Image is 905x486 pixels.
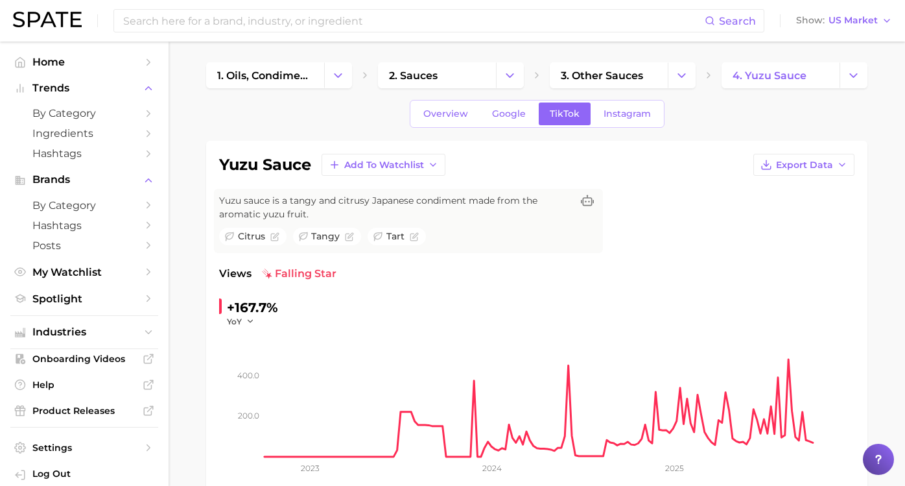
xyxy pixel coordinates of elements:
tspan: 2024 [482,463,502,473]
button: ShowUS Market [793,12,895,29]
a: Product Releases [10,401,158,420]
a: Spotlight [10,289,158,309]
span: US Market [829,17,878,24]
button: Add to Watchlist [322,154,445,176]
a: My Watchlist [10,262,158,282]
span: Export Data [776,160,833,171]
button: Brands [10,170,158,189]
a: TikTok [539,103,591,125]
button: Trends [10,79,158,98]
a: 2. sauces [378,62,496,88]
a: Overview [412,103,479,125]
span: Industries [32,326,136,338]
a: Settings [10,438,158,457]
a: Ingredients [10,123,158,143]
h1: yuzu sauce [219,157,311,173]
span: 2. sauces [389,69,438,82]
span: Overview [423,108,468,119]
a: Instagram [593,103,662,125]
button: Industries [10,322,158,342]
span: My Watchlist [32,266,136,278]
tspan: 2023 [301,463,320,473]
img: SPATE [13,12,82,27]
a: Hashtags [10,143,158,164]
span: tart [386,230,405,243]
span: Instagram [604,108,651,119]
span: citrus [238,230,265,243]
span: 3. other sauces [561,69,643,82]
span: Add to Watchlist [344,160,424,171]
span: falling star [262,266,336,282]
span: Search [719,15,756,27]
a: Help [10,375,158,395]
a: Home [10,52,158,72]
a: Log out. Currently logged in with e-mail pcherdchu@takasago.com. [10,464,158,486]
span: 1. oils, condiments & sauces [217,69,313,82]
span: by Category [32,199,136,212]
tspan: 200.0 [238,411,259,420]
span: tangy [311,230,340,243]
button: Change Category [668,62,696,88]
span: Google [492,108,526,119]
span: Posts [32,239,136,252]
a: by Category [10,195,158,215]
span: Yuzu sauce is a tangy and citrusy Japanese condiment made from the aromatic yuzu fruit. [219,194,572,221]
button: Export Data [753,154,854,176]
button: Flag as miscategorized or irrelevant [345,232,354,241]
img: falling star [262,269,272,279]
button: Change Category [496,62,524,88]
span: Help [32,379,136,391]
a: 4. yuzu sauce [722,62,840,88]
tspan: 2025 [666,463,685,473]
a: 1. oils, condiments & sauces [206,62,324,88]
a: Hashtags [10,215,158,236]
a: Onboarding Videos [10,349,158,369]
a: by Category [10,103,158,123]
span: TikTok [550,108,580,119]
button: Change Category [840,62,867,88]
a: Posts [10,236,158,256]
span: Home [32,56,136,68]
div: +167.7% [227,297,278,318]
a: Google [481,103,537,125]
span: Hashtags [32,147,136,160]
span: Trends [32,82,136,94]
input: Search here for a brand, industry, or ingredient [122,10,705,32]
button: Flag as miscategorized or irrelevant [410,232,419,241]
span: 4. yuzu sauce [733,69,806,82]
span: Onboarding Videos [32,353,136,365]
tspan: 400.0 [237,371,259,380]
a: 3. other sauces [550,62,668,88]
span: Hashtags [32,219,136,232]
button: Flag as miscategorized or irrelevant [270,232,279,241]
span: by Category [32,107,136,119]
span: Log Out [32,468,148,480]
span: Ingredients [32,127,136,140]
button: YoY [227,316,255,327]
span: Views [219,266,252,282]
span: Settings [32,442,136,454]
span: YoY [227,316,242,327]
button: Change Category [324,62,352,88]
span: Spotlight [32,293,136,305]
span: Product Releases [32,405,136,417]
span: Show [796,17,825,24]
span: Brands [32,174,136,186]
